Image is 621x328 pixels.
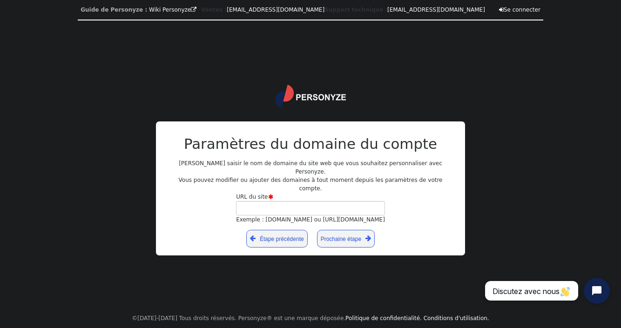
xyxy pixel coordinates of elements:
font: Wiki Personyze [149,7,191,13]
img: logo.svg [275,85,346,108]
a: [EMAIL_ADDRESS][DOMAIN_NAME] [387,7,485,13]
font: [PERSON_NAME] saisir le nom de domaine du site web que vous souhaitez personnaliser avec Personyze. [179,160,442,175]
font: Support technique : [324,7,387,13]
font: Vous pouvez modifier ou ajouter des domaines à tout moment depuis les paramètres de votre compte. [179,177,443,192]
a: Politique de confidentialité. [345,315,422,321]
a: Wiki Personyze [149,7,196,13]
a: Se connecter [499,7,540,13]
font:  [191,7,196,13]
font:  [250,235,256,241]
font: Exemple : [DOMAIN_NAME] ou [URL][DOMAIN_NAME] [236,216,385,223]
font: Guide de Personyze : [81,7,147,13]
a: Conditions d'utilisation. [424,315,489,321]
font: ©[DATE]-[DATE] Tous droits réservés. Personyze® est une marque déposée. [132,315,345,321]
a: [EMAIL_ADDRESS][DOMAIN_NAME] [227,7,324,13]
font:  [499,7,504,13]
font:  [365,235,371,241]
font:  [268,194,273,200]
font: URL du site [236,194,268,200]
font: Ventes : [201,7,227,13]
font: Paramètres du domaine du compte [184,135,437,152]
input: URL du site Exemple : [DOMAIN_NAME] ou [URL][DOMAIN_NAME] [236,201,385,215]
font: Se connecter [504,7,540,13]
a: Étape précédente [246,230,308,248]
font: Étape précédente [260,235,304,242]
font: Prochaine étape [321,235,361,242]
a: Prochaine étape [317,230,375,248]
